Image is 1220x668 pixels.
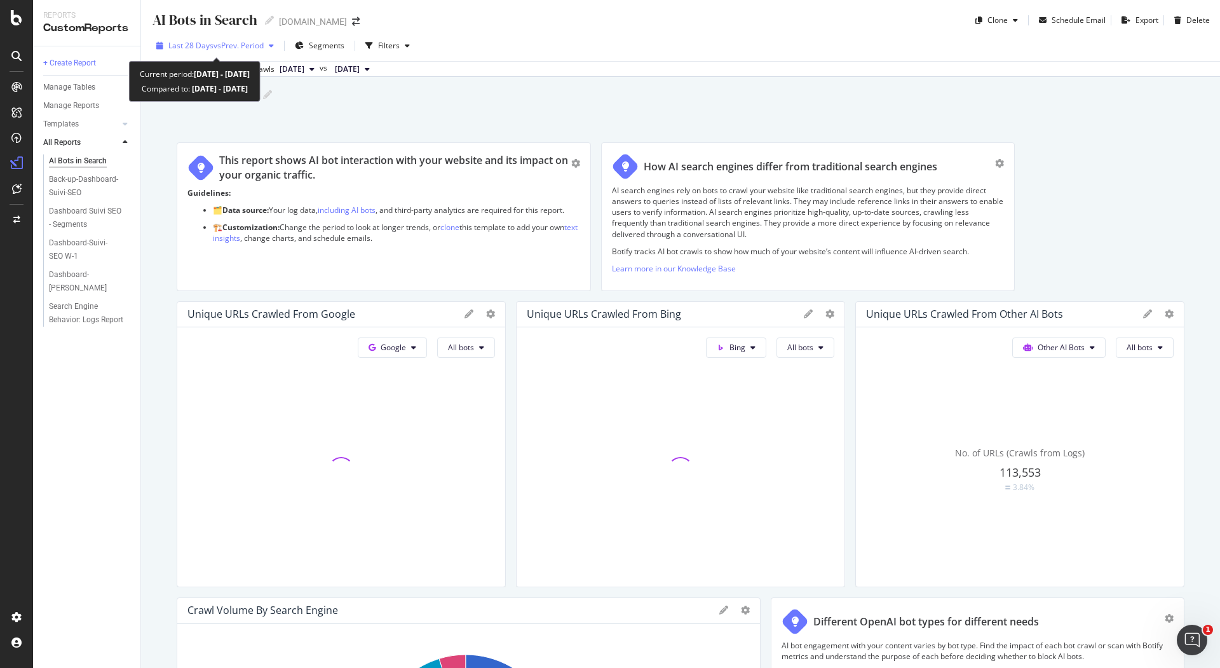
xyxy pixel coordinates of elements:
iframe: Intercom live chat [1177,625,1207,655]
a: Manage Reports [43,99,132,112]
div: gear [571,159,580,168]
span: Google [381,342,406,353]
div: Unique URLs Crawled from Other AI Bots [866,308,1063,320]
a: Search Engine Behavior: Logs Report [49,300,132,327]
b: [DATE] - [DATE] [190,83,248,94]
span: 1 [1203,625,1213,635]
p: AI bot engagement with your content varies by bot type. Find the impact of each bot crawl or scan... [782,640,1174,662]
b: [DATE] - [DATE] [194,69,250,79]
button: All bots [1116,337,1174,358]
div: Dashboard Suivi SEO - Segments [49,205,123,231]
strong: Data source: [222,205,269,215]
span: All bots [1127,342,1153,353]
button: Filters [360,36,415,56]
div: Reports [43,10,130,21]
button: Segments [290,36,349,56]
a: including AI bots [318,205,376,215]
div: AI Bots in Search [151,10,257,30]
div: Templates [43,118,79,131]
p: Botify tracks AI bot crawls to show how much of your website’s content will influence AI-driven s... [612,246,1005,257]
span: vs Prev. Period [213,40,264,51]
button: Bing [706,337,766,358]
div: Manage Tables [43,81,95,94]
span: Last 28 Days [168,40,213,51]
a: Manage Tables [43,81,132,94]
span: All bots [787,342,813,353]
span: 113,553 [1000,465,1041,480]
a: Templates [43,118,119,131]
div: Manage Reports [43,99,99,112]
p: 🏗️ Change the period to look at longer trends, or this template to add your own , change charts, ... [213,222,580,243]
div: [DOMAIN_NAME] [279,15,347,28]
a: Dashboard-Suivi-SEO W-1 [49,236,132,263]
button: Export [1116,10,1158,31]
a: Learn more in our Knowledge Base [612,263,736,274]
div: Filters [378,40,400,51]
div: Unique URLs Crawled from BingBingAll bots [516,301,845,587]
div: Back-up-Dashboard-Suivi-SEO [49,173,123,200]
div: Dashboard-Suivi-SEO W-1 [49,236,121,263]
span: Other AI Bots [1038,342,1085,353]
span: No. of URLs (Crawls from Logs) [955,447,1085,459]
button: All bots [776,337,834,358]
div: How AI search engines differ from traditional search enginesAI search engines rely on bots to cra... [601,142,1015,291]
div: Delete [1186,15,1210,25]
button: [DATE] [330,62,375,77]
div: Unique URLs Crawled from Bing [527,308,681,320]
button: Schedule Email [1034,10,1106,31]
button: Delete [1169,10,1210,31]
div: arrow-right-arrow-left [352,17,360,26]
div: gear [995,159,1004,168]
button: Google [358,337,427,358]
div: AI Bots in Search [49,154,107,168]
i: Edit report name [263,90,272,99]
strong: Guidelines: [187,187,231,198]
div: Crawl Volume By Search Engine [187,604,338,617]
div: CustomReports [43,21,130,36]
a: Dashboard Suivi SEO - Segments [49,205,132,231]
p: 🗂️ Your log data, , and third-party analytics are required for this report. [213,205,580,215]
div: Unique URLs Crawled from GoogleGoogleAll bots [177,301,506,587]
img: Equal [1005,486,1010,489]
p: AI search engines rely on bots to crawl your website like traditional search engines, but they pr... [612,185,1005,240]
div: Schedule Email [1052,15,1106,25]
div: Search Engine Behavior: Logs Report [49,300,124,327]
div: Clone [987,15,1008,25]
a: + Create Report [43,57,132,70]
div: 3.84% [1013,482,1034,493]
a: AI Bots in Search [49,154,132,168]
button: Clone [970,10,1023,31]
a: text insights [213,222,578,243]
strong: Customization: [222,222,280,233]
span: Segments [309,40,344,51]
button: All bots [437,337,495,358]
i: Edit report name [265,16,274,25]
a: Back-up-Dashboard-Suivi-SEO [49,173,132,200]
span: Bing [729,342,745,353]
div: Current period: [140,67,250,81]
div: Different OpenAI bot types for different needs [813,615,1039,629]
span: vs [320,62,330,74]
div: Unique URLs Crawled from Google [187,308,355,320]
a: clone [440,222,459,233]
span: 2025 Sep. 21st [280,64,304,75]
div: + Create Report [43,57,96,70]
div: gear [1165,614,1174,623]
div: Dashboard-Suivi-SEO YoY [49,268,122,295]
div: Export [1135,15,1158,25]
div: Compared to: [142,81,248,96]
button: Other AI Bots [1012,337,1106,358]
button: [DATE] [274,62,320,77]
div: Unique URLs Crawled from Other AI BotsOther AI BotsAll botsNo. of URLs (Crawls from Logs)113,553E... [855,301,1184,587]
span: 2025 Aug. 24th [335,64,360,75]
span: All bots [448,342,474,353]
button: Last 28 DaysvsPrev. Period [151,36,279,56]
div: This report shows AI bot interaction with your website and its impact on your organic traffic.Gui... [177,142,591,291]
a: All Reports [43,136,119,149]
div: This report shows AI bot interaction with your website and its impact on your organic traffic. [219,153,571,182]
a: Dashboard-[PERSON_NAME] [49,268,132,295]
div: All Reports [43,136,81,149]
div: How AI search engines differ from traditional search engines [644,160,937,174]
